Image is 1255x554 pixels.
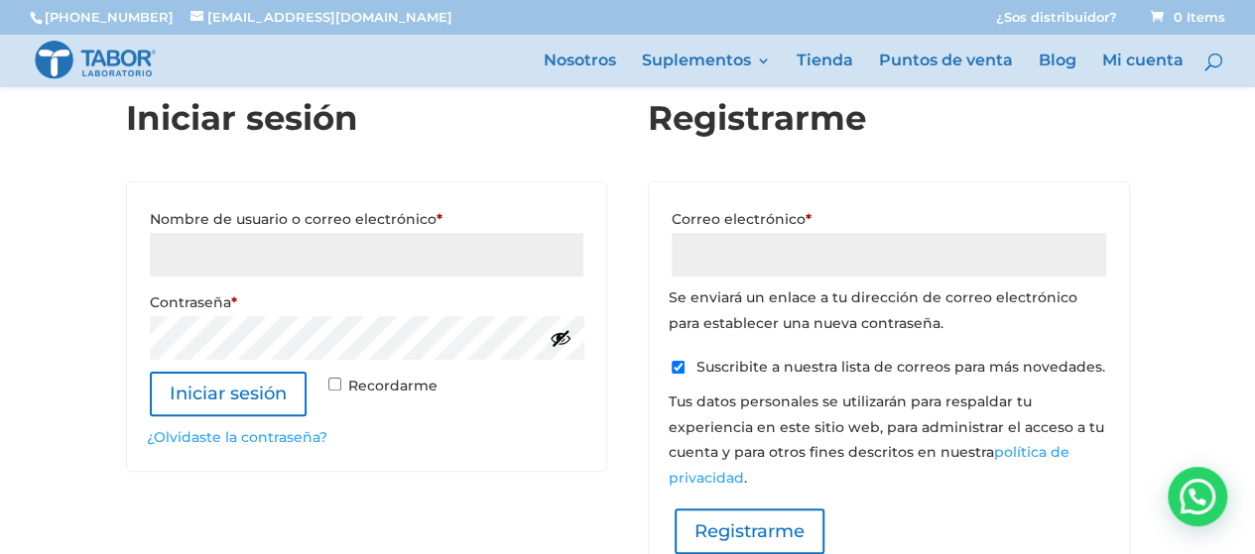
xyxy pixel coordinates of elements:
[34,39,157,81] img: Laboratorio Tabor
[669,389,1109,491] p: Tus datos personales se utilizarán para respaldar tu experiencia en este sitio web, para administ...
[150,372,307,416] button: Iniciar sesión
[328,378,341,390] input: Recordarme
[648,95,1130,153] h2: Registrarme
[147,428,327,446] a: ¿Olvidaste la contraseña?
[550,327,571,349] button: Mostrar contraseña
[544,54,616,87] a: Nosotros
[1102,54,1184,87] a: Mi cuenta
[642,54,771,87] a: Suplementos
[1147,9,1225,25] a: 0 Items
[675,508,824,553] button: Registrarme
[150,205,584,233] label: Nombre de usuario o correo electrónico
[126,95,608,153] h2: Iniciar sesión
[190,9,452,25] a: [EMAIL_ADDRESS][DOMAIN_NAME]
[797,54,853,87] a: Tienda
[1151,9,1225,25] span: 0 Items
[696,358,1105,376] span: Suscribite a nuestra lista de correos para más novedades.
[672,361,685,374] input: Suscribite a nuestra lista de correos para más novedades.
[1039,54,1076,87] a: Blog
[669,443,1069,487] a: política de privacidad
[879,54,1013,87] a: Puntos de venta
[150,288,584,316] label: Contraseña
[672,205,1106,233] label: Correo electrónico
[669,285,1109,350] p: Se enviará un enlace a tu dirección de correo electrónico para establecer una nueva contraseña.
[996,11,1117,34] a: ¿Sos distribuidor?
[348,377,438,394] span: Recordarme
[45,9,174,25] a: [PHONE_NUMBER]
